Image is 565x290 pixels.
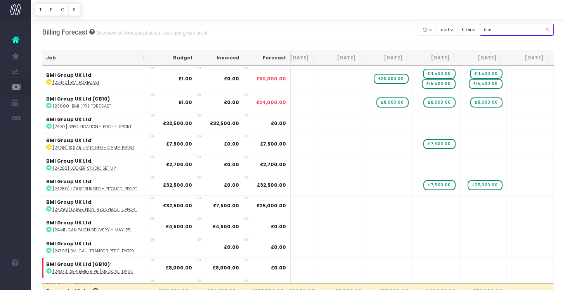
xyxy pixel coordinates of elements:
[42,257,149,278] td: :
[319,50,366,66] th: Nov 25: activate to sort column ascending
[53,227,133,233] abbr: [24441] Campaign delivery - May '25
[42,237,149,257] td: :
[260,141,286,148] span: £7,500.00
[53,269,133,274] abbr: [24873] September PR retainer
[163,182,192,188] strong: £32,500.00
[53,80,99,85] abbr: [23470] BMI Forecast
[413,50,460,66] th: Jan 26: activate to sort column ascending
[423,139,455,149] span: wayahead Sales Forecast Item
[68,4,80,16] button: S
[46,240,91,247] strong: BMI Group UK Ltd
[460,50,507,66] th: Feb 26: activate to sort column ascending
[468,180,503,190] span: wayahead Sales Forecast Item
[166,223,192,230] strong: £4,500.00
[480,24,554,36] input: Search...
[53,186,137,192] abbr: [24289] Housebuilder - Pitched - Campaign Support
[57,4,69,16] button: C
[210,120,239,127] strong: £32,500.00
[46,281,91,288] strong: BMI Group UK Ltd
[376,97,408,108] span: wayahead Sales Forecast Item
[224,99,239,106] strong: £0.00
[42,216,149,236] td: :
[166,141,192,147] strong: £7,500.00
[46,96,110,102] strong: BMI Group UK Ltd (GB10)
[224,161,239,168] strong: £0.00
[271,244,286,251] span: £0.00
[243,50,291,66] th: Forecast
[271,223,286,230] span: £0.00
[422,79,456,89] span: wayahead Sales Forecast Item
[272,50,319,66] th: Oct 25: activate to sort column ascending
[42,134,149,154] td: :
[179,99,192,106] strong: £1.00
[437,24,458,36] button: sort
[257,182,286,189] span: £32,500.00
[179,75,192,82] strong: £1.00
[46,261,110,267] strong: BMI Group UK Ltd (GB10)
[507,50,554,66] th: Mar 26: activate to sort column ascending
[166,161,192,168] strong: £2,700.00
[53,248,135,254] abbr: [24793] BMI Call transcripts for awards entry
[271,120,286,127] span: £0.00
[53,145,134,151] abbr: [24188] Solar - Pitched - Campaign Support
[224,182,239,188] strong: £0.00
[163,120,192,127] strong: £32,500.00
[470,97,502,108] span: wayahead Sales Forecast Item
[35,4,80,16] div: Vertical button group
[224,244,239,250] strong: £0.00
[470,69,502,79] span: wayahead Sales Forecast Item
[256,99,286,106] span: £24,000.00
[95,28,208,36] small: Overview of forecasted sales, cost and gross profit
[224,75,239,82] strong: £0.00
[46,158,91,164] strong: BMI Group UK Ltd
[46,137,91,144] strong: BMI Group UK Ltd
[256,75,286,82] span: £60,000.00
[53,207,137,212] abbr: [24290] Large Non-Res Specs - Flat - Campaign Support
[260,161,286,168] span: £2,700.00
[423,69,455,79] span: wayahead Sales Forecast Item
[42,92,149,113] td: :
[42,154,149,175] td: :
[213,264,239,271] strong: £8,000.00
[423,97,455,108] span: wayahead Sales Forecast Item
[42,175,149,195] td: :
[196,50,243,66] th: Invoiced
[53,124,132,130] abbr: [24187] Specification - Pitched - Campaign Support
[166,264,192,271] strong: £8,000.00
[423,180,455,190] span: wayahead Sales Forecast Item
[374,74,409,84] span: wayahead Sales Forecast Item
[46,72,91,78] strong: BMI Group UK Ltd
[46,4,57,16] button: F
[469,79,503,89] span: wayahead Sales Forecast Item
[42,195,149,216] td: :
[46,199,91,205] strong: BMI Group UK Ltd
[42,113,149,133] td: :
[42,50,149,66] th: Job: activate to sort column ascending
[213,223,239,230] strong: £4,500.00
[213,202,239,209] strong: £7,500.00
[46,219,91,226] strong: BMI Group UK Ltd
[35,4,46,16] button: T
[224,141,239,147] strong: £0.00
[149,50,196,66] th: Budget
[163,202,192,209] strong: £32,500.00
[257,202,286,209] span: £25,000.00
[458,24,480,36] button: filter
[366,50,413,66] th: Dec 25: activate to sort column ascending
[42,66,149,92] td: :
[271,264,286,271] span: £0.00
[53,165,116,171] abbr: [24288] Looker Studio set up
[42,28,88,36] span: Billing Forecast
[10,274,21,286] img: images/default_profile_image.png
[46,178,91,185] strong: BMI Group UK Ltd
[46,116,91,123] strong: BMI Group UK Ltd
[53,103,111,109] abbr: [23660] BMI (PR) Forecast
